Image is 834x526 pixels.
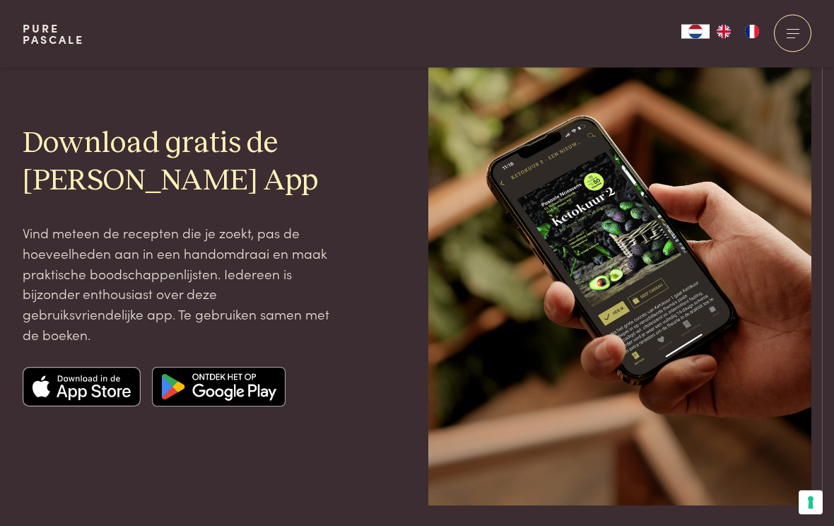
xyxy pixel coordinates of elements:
a: NL [681,25,710,39]
div: Language [681,25,710,39]
ul: Language list [710,25,766,39]
p: Vind meteen de recepten die je zoekt, pas de hoeveelheden aan in een handomdraai en maak praktisc... [23,223,339,345]
img: Apple app store [23,368,141,407]
aside: Language selected: Nederlands [681,25,766,39]
h2: Download gratis de [PERSON_NAME] App [23,126,339,201]
button: Uw voorkeuren voor toestemming voor trackingtechnologieën [799,491,823,515]
img: iPhone Mockup 15 [428,27,811,506]
a: PurePascale [23,23,84,45]
a: FR [738,25,766,39]
img: Google app store [152,368,286,407]
a: EN [710,25,738,39]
